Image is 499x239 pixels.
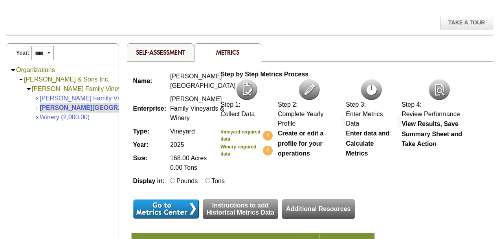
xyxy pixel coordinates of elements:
img: Collapse Organizations [10,67,16,73]
a: Instructions to addHistorical Metrics Data [203,199,279,219]
div: Step 4: Review Performance [402,100,477,119]
b: View Results, Save Summary Sheet and Take Action [402,120,462,147]
span: Year: [16,49,29,57]
img: Collapse Nelson & Sons Inc. [18,77,24,83]
img: dividers.png [341,115,346,129]
td: Name: [131,70,168,93]
span: Metrics [216,48,239,56]
a: Winery required data [220,143,273,157]
div: Take A Tour [440,16,493,29]
a: Winery (2,000.00) [40,114,90,120]
td: Type: [131,125,168,138]
img: dividers.png [273,115,278,129]
a: [PERSON_NAME] & Sons Inc. [24,76,110,83]
b: Winery required data [220,144,256,157]
img: icon-review.png [429,79,450,100]
b: Vineyard required data [220,129,261,142]
a: Vineyard required data [220,128,273,143]
span: [PERSON_NAME] Family Vineyards & Winery [170,96,224,121]
a: Additional Resources [282,199,354,219]
img: Collapse Nelson Family Vineyards & Winery [26,86,32,92]
a: [PERSON_NAME] Family Vineyards (1,500.00) [40,95,172,102]
td: Enterprise: [131,93,168,125]
td: Size: [131,152,168,174]
img: dividers.png [396,115,402,129]
div: Step 2: Complete Yearly Profile [278,100,341,128]
img: icon-collect-data.png [236,79,257,100]
a: Self-Assessment [136,48,185,56]
span: [PERSON_NAME][GEOGRAPHIC_DATA] [170,73,236,89]
span: Vineyard [170,128,195,135]
span: 2025 [170,141,184,148]
b: Enter data and Calculate Metrics [346,130,389,157]
img: icon-metrics.png [361,79,382,100]
label: Pounds [176,178,198,184]
td: Year: [131,138,168,152]
img: icon-complete-profile.png [299,79,320,100]
a: [PERSON_NAME][GEOGRAPHIC_DATA] (168.00) [40,104,185,111]
b: Create or edit a profile for your operations [278,130,323,157]
label: Tons [211,178,225,184]
span: 168.00 Acres 0.00 Tons [170,155,207,171]
a: Organizations [16,67,55,73]
div: Step 3: Enter Metrics Data [346,100,396,128]
div: Step 1: Collect Data [220,100,273,119]
a: [PERSON_NAME] Family Vineyards & Winery [32,85,161,92]
td: Display in: [131,174,168,188]
input: Submit [133,199,199,219]
b: Step by Step Metrics Process [220,71,308,78]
